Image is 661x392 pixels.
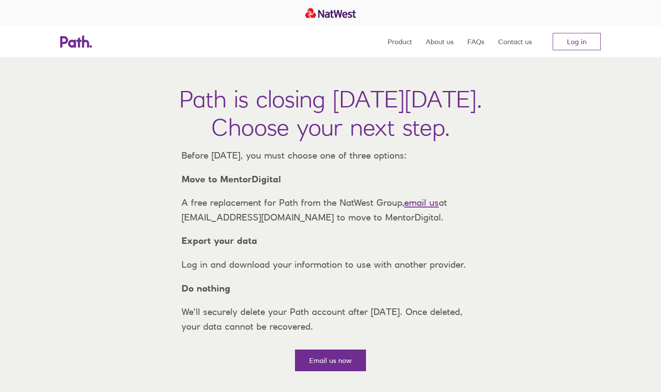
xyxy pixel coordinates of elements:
[426,26,454,57] a: About us
[175,195,486,224] p: A free replacement for Path from the NatWest Group, at [EMAIL_ADDRESS][DOMAIN_NAME] to move to Me...
[181,235,257,246] strong: Export your data
[388,26,412,57] a: Product
[467,26,484,57] a: FAQs
[553,33,601,50] a: Log in
[498,26,532,57] a: Contact us
[181,283,230,294] strong: Do nothing
[179,85,482,141] h1: Path is closing [DATE][DATE]. Choose your next step.
[175,257,486,272] p: Log in and download your information to use with another provider.
[175,305,486,334] p: We’ll securely delete your Path account after [DATE]. Once deleted, your data cannot be recovered.
[295,350,366,371] a: Email us now
[175,148,486,163] p: Before [DATE], you must choose one of three options:
[404,197,439,208] a: email us
[181,174,281,185] strong: Move to MentorDigital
